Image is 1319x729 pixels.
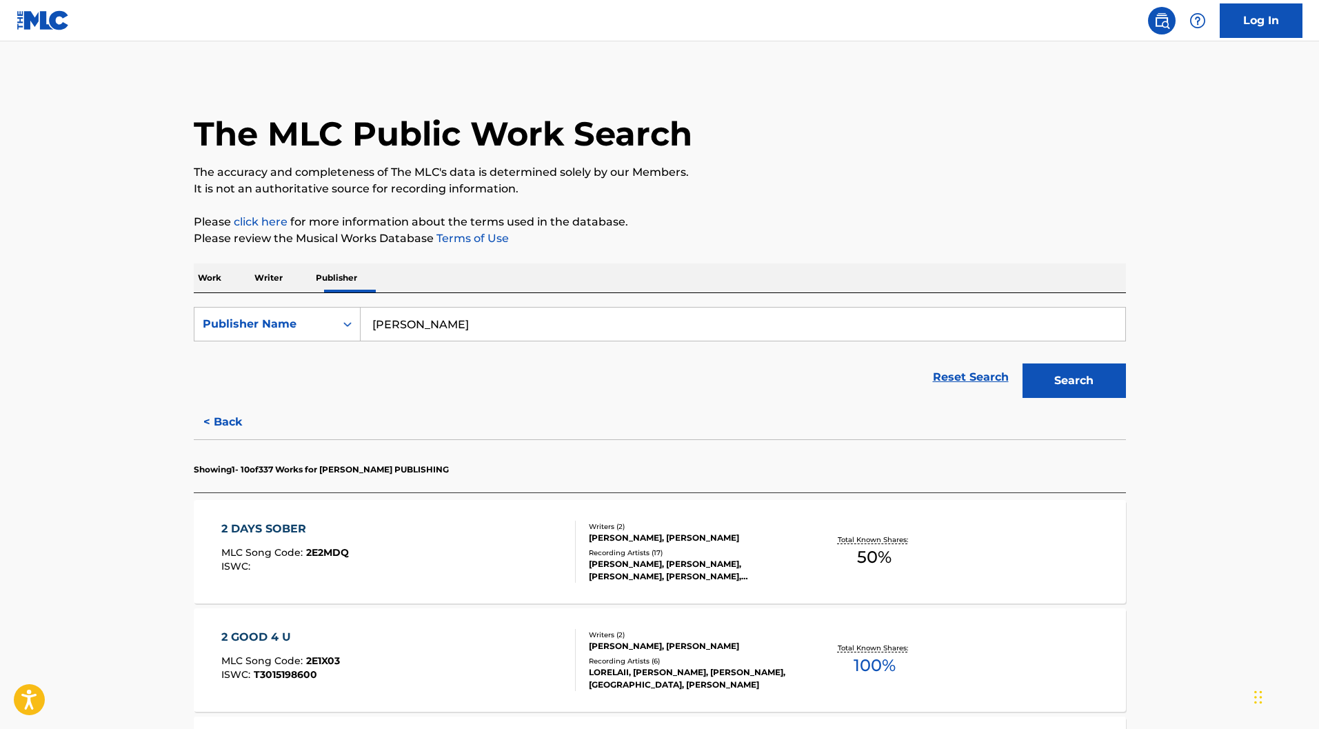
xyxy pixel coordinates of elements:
[312,263,361,292] p: Publisher
[221,546,306,559] span: MLC Song Code :
[234,215,288,228] a: click here
[589,532,797,544] div: [PERSON_NAME], [PERSON_NAME]
[194,500,1126,603] a: 2 DAYS SOBERMLC Song Code:2E2MDQISWC:Writers (2)[PERSON_NAME], [PERSON_NAME]Recording Artists (17...
[838,535,912,545] p: Total Known Shares:
[306,546,349,559] span: 2E2MDQ
[1254,677,1262,718] div: Drag
[221,668,254,681] span: ISWC :
[589,558,797,583] div: [PERSON_NAME], [PERSON_NAME], [PERSON_NAME], [PERSON_NAME], [PERSON_NAME]
[1154,12,1170,29] img: search
[1148,7,1176,34] a: Public Search
[854,653,896,678] span: 100 %
[221,629,340,646] div: 2 GOOD 4 U
[1189,12,1206,29] img: help
[221,560,254,572] span: ISWC :
[194,214,1126,230] p: Please for more information about the terms used in the database.
[306,655,340,667] span: 2E1X03
[589,630,797,640] div: Writers ( 2 )
[589,666,797,691] div: LORELAII, [PERSON_NAME], [PERSON_NAME], [GEOGRAPHIC_DATA], [PERSON_NAME]
[589,548,797,558] div: Recording Artists ( 17 )
[194,307,1126,405] form: Search Form
[857,545,892,570] span: 50 %
[1184,7,1211,34] div: Help
[194,113,692,154] h1: The MLC Public Work Search
[194,164,1126,181] p: The accuracy and completeness of The MLC's data is determined solely by our Members.
[194,463,449,476] p: Showing 1 - 10 of 337 Works for [PERSON_NAME] PUBLISHING
[221,521,349,537] div: 2 DAYS SOBER
[838,643,912,653] p: Total Known Shares:
[434,232,509,245] a: Terms of Use
[1023,363,1126,398] button: Search
[589,656,797,666] div: Recording Artists ( 6 )
[203,316,327,332] div: Publisher Name
[589,521,797,532] div: Writers ( 2 )
[194,230,1126,247] p: Please review the Musical Works Database
[250,263,287,292] p: Writer
[17,10,70,30] img: MLC Logo
[926,362,1016,392] a: Reset Search
[589,640,797,652] div: [PERSON_NAME], [PERSON_NAME]
[221,655,306,667] span: MLC Song Code :
[1250,663,1319,729] iframe: Chat Widget
[194,181,1126,197] p: It is not an authoritative source for recording information.
[1220,3,1302,38] a: Log In
[194,405,276,439] button: < Back
[194,263,225,292] p: Work
[254,668,317,681] span: T3015198600
[194,608,1126,712] a: 2 GOOD 4 UMLC Song Code:2E1X03ISWC:T3015198600Writers (2)[PERSON_NAME], [PERSON_NAME]Recording Ar...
